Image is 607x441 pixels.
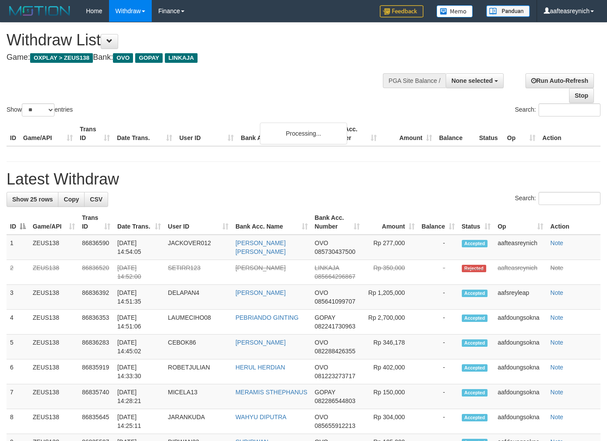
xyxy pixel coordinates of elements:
td: ZEUS138 [29,285,78,310]
td: 86836353 [78,310,114,335]
td: aafsreyleap [494,285,547,310]
a: MERAMIS STHEPHANUS [235,389,307,396]
td: 86836520 [78,260,114,285]
label: Search: [515,103,600,116]
td: Rp 350,000 [363,260,418,285]
td: 2 [7,260,29,285]
td: - [418,285,458,310]
td: - [418,260,458,285]
a: Show 25 rows [7,192,58,207]
th: Op [504,121,539,146]
span: Copy 082286544803 to clipboard [315,397,355,404]
td: 86835645 [78,409,114,434]
a: Note [550,239,563,246]
td: ZEUS138 [29,235,78,260]
td: ZEUS138 [29,384,78,409]
a: Copy [58,192,85,207]
td: aafdoungsokna [494,409,547,434]
th: Date Trans.: activate to sort column ascending [114,210,164,235]
th: Amount [380,121,436,146]
h1: Withdraw List [7,31,396,49]
span: Copy 082241730963 to clipboard [315,323,355,330]
td: SETIRR123 [164,260,232,285]
td: 1 [7,235,29,260]
button: None selected [446,73,504,88]
a: Note [550,314,563,321]
img: panduan.png [486,5,530,17]
td: [DATE] 14:28:21 [114,384,164,409]
a: WAHYU DIPUTRA [235,414,286,420]
span: LINKAJA [165,53,198,63]
td: aafdoungsokna [494,335,547,359]
td: CEBOK86 [164,335,232,359]
td: ZEUS138 [29,335,78,359]
span: CSV [90,196,102,203]
span: GOPAY [135,53,163,63]
span: Copy 085730437500 to clipboard [315,248,355,255]
span: None selected [451,77,493,84]
td: 4 [7,310,29,335]
span: OVO [315,239,328,246]
td: ROBETJULIAN [164,359,232,384]
th: Bank Acc. Number: activate to sort column ascending [311,210,363,235]
span: Accepted [462,364,488,372]
th: Balance: activate to sort column ascending [418,210,458,235]
td: Rp 2,700,000 [363,310,418,335]
span: Accepted [462,240,488,247]
img: Feedback.jpg [380,5,423,17]
th: Game/API: activate to sort column ascending [29,210,78,235]
td: 5 [7,335,29,359]
a: HERUL HERDIAN [235,364,285,371]
th: ID [7,121,20,146]
th: Bank Acc. Name: activate to sort column ascending [232,210,311,235]
a: Note [550,389,563,396]
th: User ID: activate to sort column ascending [164,210,232,235]
td: [DATE] 14:25:11 [114,409,164,434]
span: OVO [113,53,133,63]
a: Note [550,339,563,346]
td: 7 [7,384,29,409]
th: Date Trans. [113,121,176,146]
a: Note [550,364,563,371]
input: Search: [539,192,600,205]
span: GOPAY [315,314,335,321]
td: - [418,335,458,359]
th: Trans ID: activate to sort column ascending [78,210,114,235]
img: Button%20Memo.svg [436,5,473,17]
td: [DATE] 14:33:30 [114,359,164,384]
a: PEBRIANDO GINTING [235,314,299,321]
a: [PERSON_NAME] [235,289,286,296]
th: Status [476,121,504,146]
span: Copy 081223273717 to clipboard [315,373,355,379]
a: [PERSON_NAME] [PERSON_NAME] [235,239,286,255]
td: Rp 150,000 [363,384,418,409]
span: OXPLAY > ZEUS138 [30,53,93,63]
td: [DATE] 14:52:00 [114,260,164,285]
span: Copy 085664296867 to clipboard [315,273,355,280]
td: ZEUS138 [29,359,78,384]
td: DELAPAN4 [164,285,232,310]
span: Accepted [462,315,488,322]
span: Accepted [462,339,488,347]
th: Op: activate to sort column ascending [494,210,547,235]
label: Show entries [7,103,73,116]
td: 86835919 [78,359,114,384]
td: Rp 1,205,000 [363,285,418,310]
th: Amount: activate to sort column ascending [363,210,418,235]
td: 86836283 [78,335,114,359]
td: aafdoungsokna [494,310,547,335]
th: Action [539,121,600,146]
td: ZEUS138 [29,260,78,285]
input: Search: [539,103,600,116]
div: PGA Site Balance / [383,73,446,88]
th: User ID [176,121,237,146]
td: JARANKUDA [164,409,232,434]
th: Trans ID [76,121,113,146]
span: OVO [315,364,328,371]
td: Rp 277,000 [363,235,418,260]
a: Stop [569,88,594,103]
a: [PERSON_NAME] [235,264,286,271]
a: [PERSON_NAME] [235,339,286,346]
td: [DATE] 14:51:35 [114,285,164,310]
th: Bank Acc. Number [324,121,380,146]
